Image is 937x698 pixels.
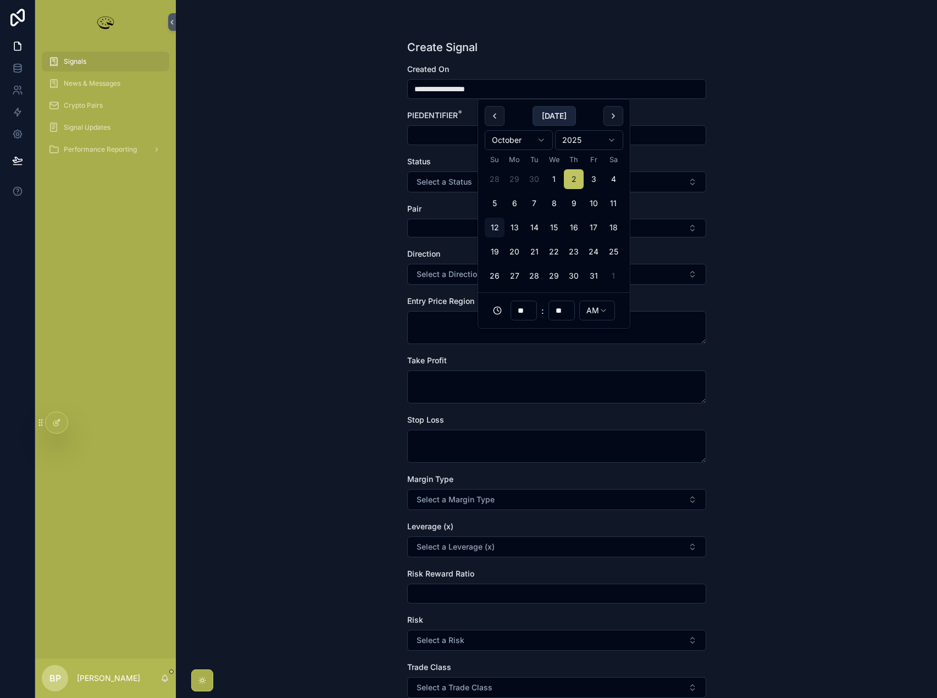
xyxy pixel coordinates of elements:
[564,154,584,165] th: Thursday
[417,269,481,280] span: Select a Direction
[524,193,544,213] button: Tuesday, October 7th, 2025
[42,74,169,93] a: News & Messages
[603,242,623,262] button: Saturday, October 25th, 2025
[407,204,422,213] span: Pair
[485,300,623,322] div: :
[485,242,504,262] button: Sunday, October 19th, 2025
[524,218,544,237] button: Tuesday, October 14th, 2025
[504,193,524,213] button: Monday, October 6th, 2025
[564,169,584,189] button: Thursday, October 2nd, 2025, selected
[407,536,706,557] button: Select Button
[504,169,524,189] button: Monday, September 29th, 2025
[603,193,623,213] button: Saturday, October 11th, 2025
[64,101,103,110] span: Crypto Pairs
[584,218,603,237] button: Friday, October 17th, 2025
[407,569,474,578] span: Risk Reward Ratio
[407,474,453,484] span: Margin Type
[407,630,706,651] button: Select Button
[564,193,584,213] button: Thursday, October 9th, 2025
[584,169,603,189] button: Friday, October 3rd, 2025
[524,154,544,165] th: Tuesday
[417,176,472,187] span: Select a Status
[407,615,423,624] span: Risk
[407,64,449,74] span: Created On
[417,635,464,646] span: Select a Risk
[64,145,137,154] span: Performance Reporting
[524,242,544,262] button: Tuesday, October 21st, 2025
[544,242,564,262] button: Wednesday, October 22nd, 2025
[407,296,474,306] span: Entry Price Region
[603,218,623,237] button: Saturday, October 18th, 2025
[544,218,564,237] button: Wednesday, October 15th, 2025
[42,140,169,159] a: Performance Reporting
[407,489,706,510] button: Select Button
[504,218,524,237] button: Monday, October 13th, 2025
[603,169,623,189] button: Saturday, October 4th, 2025
[407,356,447,365] span: Take Profit
[524,169,544,189] button: Tuesday, September 30th, 2025
[485,154,623,286] table: October 2025
[603,154,623,165] th: Saturday
[407,171,706,192] button: Select Button
[407,40,478,55] h1: Create Signal
[407,219,706,237] button: Select Button
[564,266,584,286] button: Thursday, October 30th, 2025
[49,672,61,685] span: BP
[64,57,86,66] span: Signals
[544,169,564,189] button: Wednesday, October 1st, 2025
[407,157,431,166] span: Status
[603,266,623,286] button: Saturday, November 1st, 2025
[417,682,492,693] span: Select a Trade Class
[95,13,117,31] img: App logo
[544,154,564,165] th: Wednesday
[485,169,504,189] button: Sunday, September 28th, 2025
[407,110,458,120] span: PIEDENTIFIER
[485,193,504,213] button: Sunday, October 5th, 2025
[77,673,140,684] p: [PERSON_NAME]
[533,106,576,126] button: [DATE]
[407,677,706,698] button: Select Button
[407,662,451,672] span: Trade Class
[504,242,524,262] button: Monday, October 20th, 2025
[407,415,444,424] span: Stop Loss
[584,266,603,286] button: Friday, October 31st, 2025
[42,52,169,71] a: Signals
[42,96,169,115] a: Crypto Pairs
[407,249,440,258] span: Direction
[64,79,120,88] span: News & Messages
[544,193,564,213] button: Wednesday, October 8th, 2025
[524,266,544,286] button: Tuesday, October 28th, 2025
[407,264,706,285] button: Select Button
[504,154,524,165] th: Monday
[407,522,453,531] span: Leverage (x)
[584,193,603,213] button: Friday, October 10th, 2025
[504,266,524,286] button: Monday, October 27th, 2025
[485,154,504,165] th: Sunday
[564,218,584,237] button: Thursday, October 16th, 2025
[564,242,584,262] button: Thursday, October 23rd, 2025
[64,123,110,132] span: Signal Updates
[485,218,504,237] button: Today, Sunday, October 12th, 2025
[417,541,495,552] span: Select a Leverage (x)
[417,494,495,505] span: Select a Margin Type
[584,242,603,262] button: Friday, October 24th, 2025
[584,154,603,165] th: Friday
[42,118,169,137] a: Signal Updates
[35,44,176,174] div: scrollable content
[544,266,564,286] button: Wednesday, October 29th, 2025
[485,266,504,286] button: Sunday, October 26th, 2025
